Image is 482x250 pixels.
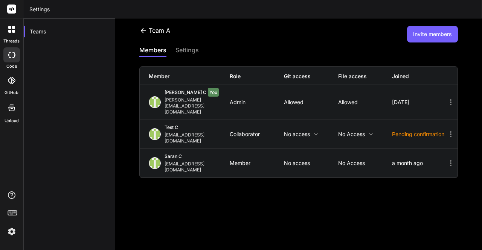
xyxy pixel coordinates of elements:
p: Allowed [284,99,338,105]
span: saran c [165,153,182,159]
img: profile_image [149,157,161,169]
div: File access [338,73,392,80]
div: Admin [230,99,284,105]
div: Joined [392,73,446,80]
div: Teams [24,23,115,40]
div: [DATE] [392,99,446,105]
label: threads [3,38,20,44]
div: [PERSON_NAME][EMAIL_ADDRESS][DOMAIN_NAME] [165,97,230,115]
img: settings [5,225,18,238]
label: code [6,63,17,70]
p: No access [338,160,392,166]
div: Role [230,73,284,80]
div: Collaborator [230,131,284,137]
div: Git access [284,73,338,80]
div: Pending confirmation [392,130,446,138]
p: Allowed [338,99,392,105]
button: Invite members [407,26,458,42]
p: No access [338,131,392,137]
div: Member [149,73,230,80]
label: Upload [5,118,19,124]
label: GitHub [5,89,18,96]
img: profile_image [149,128,161,140]
div: [EMAIL_ADDRESS][DOMAIN_NAME] [165,132,230,144]
div: [EMAIL_ADDRESS][DOMAIN_NAME] [165,161,230,173]
p: No access [284,160,338,166]
img: profile_image [149,96,161,108]
div: Member [230,160,284,166]
span: test c [165,124,178,130]
p: No access [284,131,338,137]
div: a month ago [392,160,446,166]
div: members [139,45,166,56]
div: settings [175,45,199,56]
span: [PERSON_NAME] C [165,89,206,95]
span: You [208,88,219,97]
div: team a [139,26,170,35]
